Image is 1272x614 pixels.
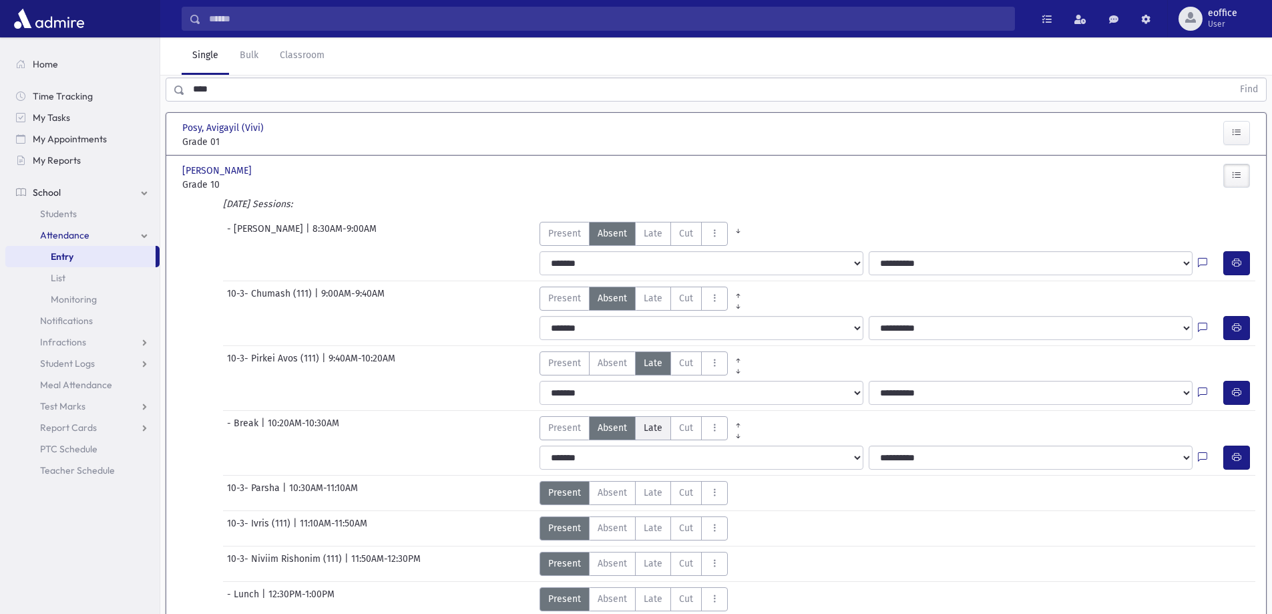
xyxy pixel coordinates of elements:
a: Students [5,203,160,224]
a: Meal Attendance [5,374,160,396]
span: 11:10AM-11:50AM [300,516,367,541]
span: Absent [598,226,627,241]
span: Present [548,356,581,370]
span: Grade 10 [182,178,349,192]
a: Monitoring [5,289,160,310]
a: My Tasks [5,107,160,128]
img: AdmirePro [11,5,87,32]
a: Report Cards [5,417,160,438]
span: Grade 01 [182,135,349,149]
span: | [345,552,351,576]
span: Present [548,421,581,435]
a: Classroom [269,37,335,75]
span: Late [644,486,662,500]
span: - [PERSON_NAME] [227,222,306,246]
span: Late [644,226,662,241]
span: 10-3- Parsha [227,481,282,505]
a: Entry [5,246,156,267]
span: Absent [598,521,627,535]
span: School [33,186,61,198]
div: AttTypes [540,222,749,246]
span: | [314,287,321,311]
span: Present [548,291,581,305]
span: Student Logs [40,357,95,369]
span: - Lunch [227,587,262,611]
span: 10-3- Chumash (111) [227,287,314,311]
span: Late [644,291,662,305]
span: Cut [679,486,693,500]
span: Meal Attendance [40,379,112,391]
span: Attendance [40,229,89,241]
span: 11:50AM-12:30PM [351,552,421,576]
span: 12:30PM-1:00PM [268,587,335,611]
div: AttTypes [540,287,749,311]
span: | [261,416,268,440]
span: | [306,222,312,246]
span: Test Marks [40,400,85,412]
span: Present [548,226,581,241]
input: Search [201,7,1014,31]
span: Cut [679,356,693,370]
span: Present [548,486,581,500]
span: Teacher Schedule [40,464,115,476]
span: Cut [679,421,693,435]
span: Absent [598,592,627,606]
span: Late [644,356,662,370]
span: | [282,481,289,505]
span: PTC Schedule [40,443,97,455]
div: AttTypes [540,416,749,440]
a: Student Logs [5,353,160,374]
span: 8:30AM-9:00AM [312,222,377,246]
span: Absent [598,421,627,435]
a: Time Tracking [5,86,160,107]
span: | [293,516,300,541]
span: Monitoring [51,293,97,305]
span: 9:00AM-9:40AM [321,287,385,311]
a: PTC Schedule [5,438,160,460]
a: My Appointments [5,128,160,150]
span: My Tasks [33,112,70,124]
span: Cut [679,557,693,571]
i: [DATE] Sessions: [223,198,292,210]
span: [PERSON_NAME] [182,164,254,178]
span: User [1208,19,1237,29]
span: | [262,587,268,611]
span: Present [548,557,581,571]
span: 10:20AM-10:30AM [268,416,339,440]
span: Cut [679,291,693,305]
span: Absent [598,486,627,500]
span: 10-3- Ivris (111) [227,516,293,541]
a: List [5,267,160,289]
span: Present [548,592,581,606]
span: Students [40,208,77,220]
span: 10-3- Niviim Rishonim (111) [227,552,345,576]
span: 9:40AM-10:20AM [329,351,395,375]
a: Notifications [5,310,160,331]
span: Infractions [40,336,86,348]
span: Late [644,421,662,435]
div: AttTypes [540,516,728,541]
div: AttTypes [540,552,728,576]
a: Bulk [229,37,269,75]
a: Test Marks [5,396,160,417]
span: 10-3- Pirkei Avos (111) [227,351,322,375]
span: Posy, Avigayil (Vivi) [182,121,266,135]
span: Late [644,521,662,535]
span: Late [644,592,662,606]
span: My Appointments [33,133,107,145]
div: AttTypes [540,481,728,505]
div: AttTypes [540,351,749,375]
a: Infractions [5,331,160,353]
span: Cut [679,226,693,241]
a: My Reports [5,150,160,171]
span: Absent [598,356,627,370]
a: Attendance [5,224,160,246]
span: Present [548,521,581,535]
a: Home [5,53,160,75]
span: List [51,272,65,284]
span: Cut [679,521,693,535]
span: - Break [227,416,261,440]
span: Entry [51,251,73,263]
span: eoffice [1208,8,1237,19]
span: Home [33,58,58,70]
